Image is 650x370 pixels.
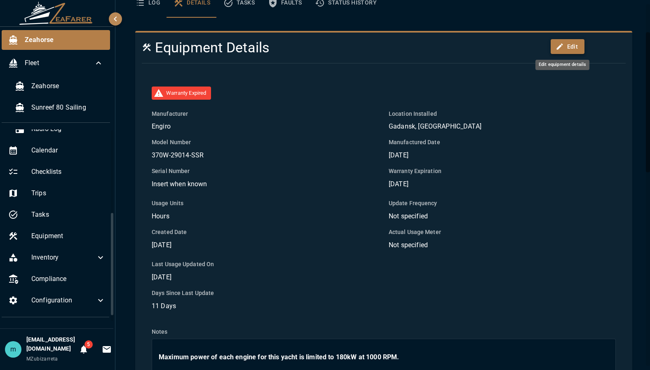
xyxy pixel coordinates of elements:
[2,205,112,225] div: Tasks
[152,328,616,337] h6: Notes
[152,240,379,250] p: [DATE]
[389,199,616,208] h6: Update Frequency
[8,119,112,139] div: Radio Log
[152,138,379,147] h6: Model Number
[31,274,106,284] span: Compliance
[99,341,115,358] button: Invitations
[152,110,379,119] h6: Manufacturer
[389,211,616,221] p: Not specified
[161,89,211,97] span: Warranty Expired
[31,103,103,112] span: Sunreef 80 Sailing
[31,295,96,305] span: Configuration
[152,289,379,298] h6: Days Since Last Update
[152,272,379,282] p: [DATE]
[389,240,616,250] p: Not specified
[2,183,112,203] div: Trips
[152,150,379,160] p: 370W-29014-SSR
[75,341,92,358] button: Notifications
[26,356,58,362] span: MZubizarreta
[31,145,106,155] span: Calendar
[31,167,106,177] span: Checklists
[389,179,616,189] p: [DATE]
[2,162,112,182] div: Checklists
[152,122,379,131] p: Engiro
[152,228,379,237] h6: Created Date
[389,122,616,131] p: Gadansk, [GEOGRAPHIC_DATA]
[2,269,112,289] div: Compliance
[2,248,112,267] div: Inventory
[389,138,616,147] h6: Manufactured Date
[159,353,399,361] strong: Maximum power of each engine for this yacht is limited to 180kW at 1000 RPM.
[31,188,106,198] span: Trips
[152,167,379,176] h6: Serial Number
[2,290,112,310] div: Configuration
[84,340,93,349] span: 5
[31,81,103,91] span: Zeahorse
[2,53,110,73] div: Fleet
[8,76,110,96] div: Zeahorse
[142,39,544,56] h4: Equipment Details
[25,58,94,68] span: Fleet
[152,211,379,221] p: Hours
[389,110,616,119] h6: Location Installed
[19,2,93,25] img: ZeaFarer Logo
[389,150,616,160] p: [DATE]
[152,199,379,208] h6: Usage Units
[551,39,585,54] button: Edit equipment details
[2,226,112,246] div: Equipment
[25,35,103,45] span: Zeahorse
[26,335,75,354] h6: [EMAIL_ADDRESS][DOMAIN_NAME]
[5,341,21,358] div: m
[152,301,379,311] p: 11 Days
[152,179,379,189] p: Insert when known
[31,210,106,220] span: Tasks
[2,141,112,160] div: Calendar
[31,231,106,241] span: Equipment
[389,228,616,237] h6: Actual Usage Meter
[152,260,379,269] h6: Last Usage Updated On
[2,30,110,50] div: Zeahorse
[31,253,96,262] span: Inventory
[31,124,106,134] span: Radio Log
[8,98,110,117] div: Sunreef 80 Sailing
[535,60,589,70] div: Edit equipment details
[389,167,616,176] h6: Warranty Expiration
